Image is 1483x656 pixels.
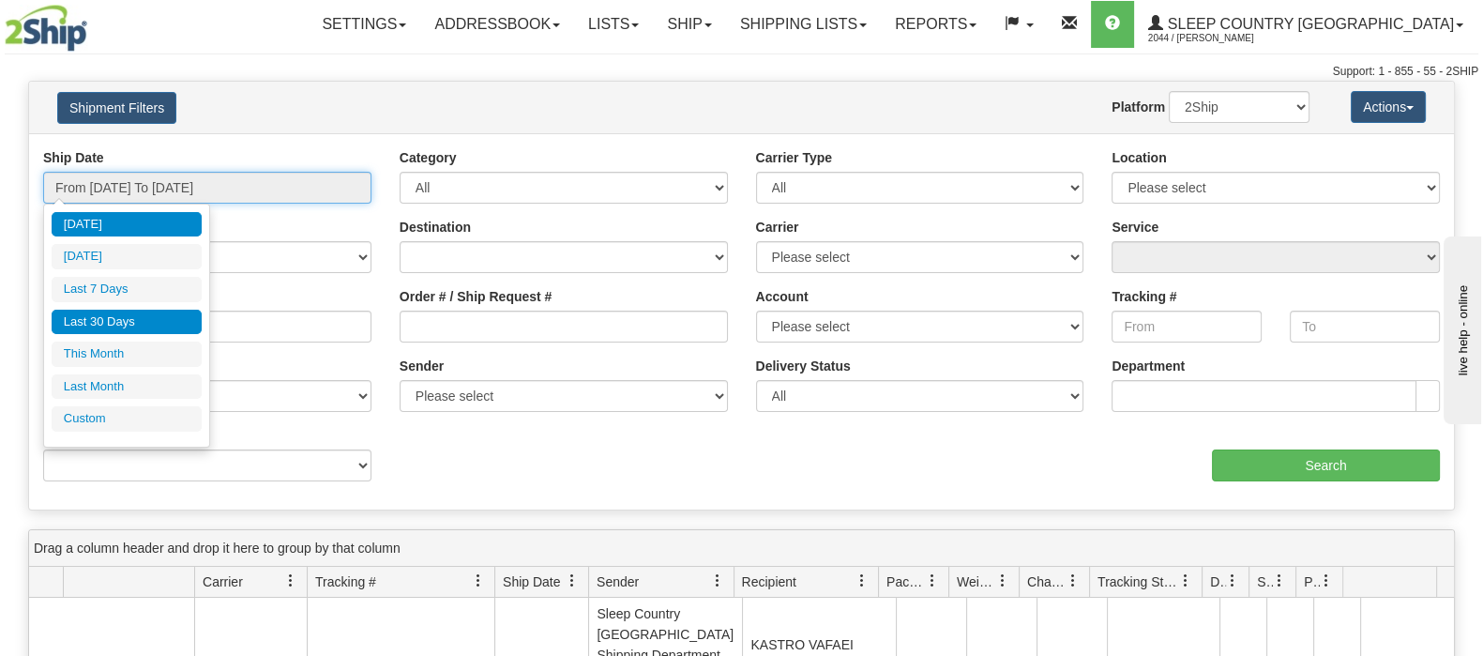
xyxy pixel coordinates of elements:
li: This Month [52,342,202,367]
a: Tracking # filter column settings [462,565,494,597]
a: Recipient filter column settings [846,565,878,597]
div: grid grouping header [29,530,1454,567]
div: live help - online [14,16,174,30]
a: Sleep Country [GEOGRAPHIC_DATA] 2044 / [PERSON_NAME] [1134,1,1477,48]
a: Ship Date filter column settings [556,565,588,597]
a: Ship [653,1,725,48]
span: Tracking Status [1097,572,1179,591]
li: [DATE] [52,212,202,237]
label: Ship Date [43,148,104,167]
a: Carrier filter column settings [275,565,307,597]
span: Pickup Status [1304,572,1320,591]
span: Charge [1027,572,1067,591]
li: Custom [52,406,202,432]
span: 2044 / [PERSON_NAME] [1148,29,1289,48]
label: Platform [1112,98,1165,116]
label: Service [1112,218,1158,236]
span: Packages [886,572,926,591]
li: Last 7 Days [52,277,202,302]
iframe: chat widget [1440,232,1481,423]
img: logo2044.jpg [5,5,87,52]
label: Location [1112,148,1166,167]
a: Packages filter column settings [916,565,948,597]
span: Shipment Issues [1257,572,1273,591]
a: Tracking Status filter column settings [1170,565,1202,597]
label: Account [756,287,809,306]
label: Sender [400,357,444,375]
span: Tracking # [315,572,376,591]
label: Delivery Status [756,357,851,375]
a: Pickup Status filter column settings [1310,565,1342,597]
a: Shipment Issues filter column settings [1264,565,1295,597]
a: Shipping lists [726,1,881,48]
a: Delivery Status filter column settings [1217,565,1248,597]
span: Carrier [203,572,243,591]
a: Reports [881,1,991,48]
span: Ship Date [503,572,560,591]
label: Destination [400,218,471,236]
a: Addressbook [420,1,574,48]
label: Category [400,148,457,167]
li: [DATE] [52,244,202,269]
a: Weight filter column settings [987,565,1019,597]
label: Order # / Ship Request # [400,287,552,306]
div: Support: 1 - 855 - 55 - 2SHIP [5,64,1478,80]
a: Settings [308,1,420,48]
label: Carrier Type [756,148,832,167]
a: Lists [574,1,653,48]
a: Charge filter column settings [1057,565,1089,597]
a: Sender filter column settings [702,565,734,597]
li: Last Month [52,374,202,400]
span: Recipient [742,572,796,591]
button: Shipment Filters [57,92,176,124]
input: To [1290,311,1440,343]
span: Weight [957,572,996,591]
li: Last 30 Days [52,310,202,335]
span: Sleep Country [GEOGRAPHIC_DATA] [1163,16,1454,32]
span: Sender [597,572,639,591]
label: Tracking # [1112,287,1176,306]
label: Department [1112,357,1185,375]
input: From [1112,311,1262,343]
input: Search [1212,450,1440,481]
span: Delivery Status [1210,572,1226,591]
label: Carrier [756,218,799,236]
button: Actions [1351,91,1426,123]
